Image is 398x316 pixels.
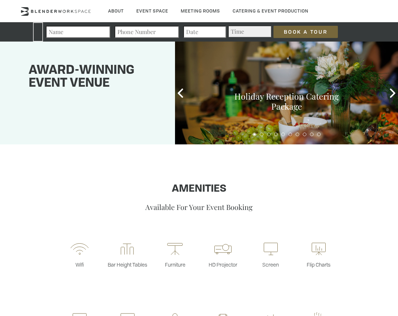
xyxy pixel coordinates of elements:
[151,261,199,268] p: Furniture
[29,64,157,90] h1: Award-winning event venue
[56,261,103,268] p: Wifi
[199,261,247,268] p: HD Projector
[247,261,294,268] p: Screen
[46,26,110,38] input: Name
[295,261,342,268] p: Flip Charts
[183,26,226,38] input: Date
[115,26,179,38] input: Phone Number
[273,26,338,38] input: Book a Tour
[103,261,151,268] p: Bar Height Tables
[234,91,339,112] a: Holiday Reception Catering Package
